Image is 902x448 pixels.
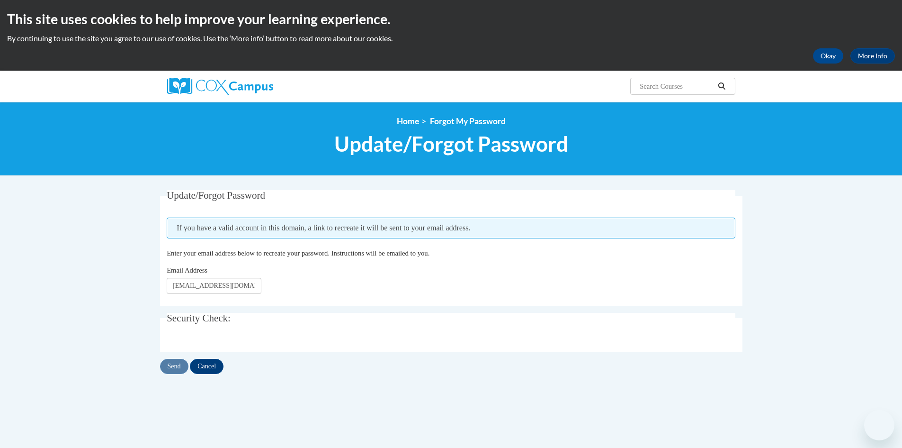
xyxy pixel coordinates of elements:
[7,9,895,28] h2: This site uses cookies to help improve your learning experience.
[167,78,347,95] a: Cox Campus
[639,81,714,92] input: Search Courses
[864,410,894,440] iframe: Button to launch messaging window
[190,359,223,374] input: Cancel
[714,81,729,92] button: Search
[167,312,231,324] span: Security Check:
[167,278,261,294] input: Email
[167,190,265,201] span: Update/Forgot Password
[167,266,207,274] span: Email Address
[430,116,506,126] span: Forgot My Password
[167,249,429,257] span: Enter your email address below to recreate your password. Instructions will be emailed to you.
[167,218,735,238] span: If you have a valid account in this domain, a link to recreate it will be sent to your email addr...
[850,48,895,64] a: More Info
[397,116,419,126] a: Home
[7,33,895,44] p: By continuing to use the site you agree to our use of cookies. Use the ‘More info’ button to read...
[167,78,273,95] img: Cox Campus
[334,131,568,156] span: Update/Forgot Password
[813,48,843,64] button: Okay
